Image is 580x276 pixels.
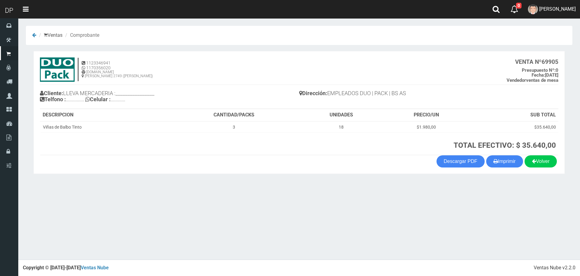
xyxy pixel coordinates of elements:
td: $1.980,00 [382,121,470,133]
a: Ventas Nube [81,265,109,271]
td: Viñas de Balbo Tinto [40,121,168,133]
b: Celular : [84,96,111,102]
b: 69905 [515,58,558,65]
th: CANTIDAD/PACKS [168,109,300,121]
button: Imprimir [486,155,523,167]
b: Telfono : [40,96,66,102]
td: $35.640,00 [470,121,558,133]
b: Cliente: [40,90,63,96]
b: Dirección: [299,90,327,96]
strong: TOTAL EFECTIVO: $ 35.640,00 [454,141,556,150]
strong: Vendedor [507,78,526,83]
th: PRECIO/UN [382,109,470,121]
strong: Presupuesto Nº: [522,67,556,73]
li: Comprobante [64,32,99,39]
td: 3 [168,121,300,133]
h6: [DOMAIN_NAME] [PERSON_NAME] 2749 ([PERSON_NAME]) [82,70,153,78]
img: User Image [528,4,538,14]
strong: VENTA Nº [515,58,542,65]
h4: EMPLEADOS DUO | PACK | BS AS [299,89,558,99]
strong: Fecha: [532,72,545,78]
h5: 1123346941 1170356020 [82,61,153,70]
td: 18 [300,121,382,133]
b: [DATE] [532,72,558,78]
a: Volver [525,155,557,167]
b: 0 [522,67,558,73]
li: Ventas [37,32,62,39]
img: 15ec80cb8f772e35c0579ae6ae841c79.jpg [40,57,75,82]
th: DESCRIPCION [40,109,168,121]
strong: Copyright © [DATE]-[DATE] [23,265,109,271]
span: [PERSON_NAME] [539,6,576,12]
th: UNIDADES [300,109,382,121]
a: Descargar PDF [437,155,485,167]
div: Ventas Nube v2.2.0 [534,264,575,271]
b: ventas de mesa [507,78,558,83]
h4: LLEVA MERCADERIA :________________ ............... ............ [40,89,299,105]
th: SUB TOTAL [470,109,558,121]
span: 0 [516,3,522,9]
